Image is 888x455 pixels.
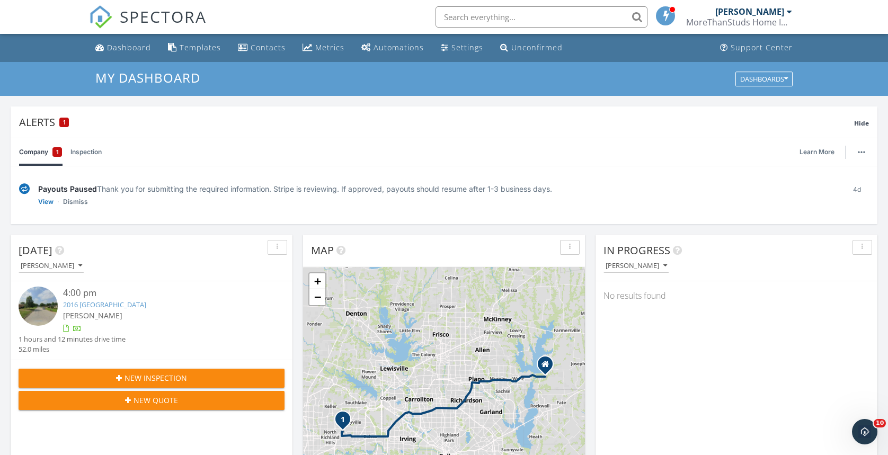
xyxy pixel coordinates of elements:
div: Unconfirmed [511,42,563,52]
div: Alerts [19,115,854,129]
div: 4:00 pm [63,287,263,300]
i: 1 [341,416,345,424]
a: SPECTORA [89,14,207,37]
button: [PERSON_NAME] [19,259,84,273]
a: Templates [164,38,225,58]
div: [PERSON_NAME] [715,6,784,17]
button: [PERSON_NAME] [603,259,669,273]
div: Automations [374,42,424,52]
span: New Quote [134,395,178,406]
button: New Inspection [19,369,285,388]
div: Dashboard [107,42,151,52]
div: 52.0 miles [19,344,126,354]
a: 2016 [GEOGRAPHIC_DATA] [63,300,146,309]
a: Dismiss [63,197,88,207]
div: No results found [596,281,877,310]
span: Payouts Paused [38,184,97,193]
div: Contacts [251,42,286,52]
input: Search everything... [436,6,647,28]
div: [PERSON_NAME] [21,262,82,270]
span: SPECTORA [120,5,207,28]
img: under-review-2fe708636b114a7f4b8d.svg [19,183,30,194]
a: Zoom in [309,273,325,289]
button: New Quote [19,391,285,410]
span: New Inspection [125,372,187,383]
div: Metrics [315,42,344,52]
a: Inspection [70,138,102,166]
div: 4d [845,183,869,207]
img: ellipsis-632cfdd7c38ec3a7d453.svg [858,151,865,153]
a: Zoom out [309,289,325,305]
span: [PERSON_NAME] [63,310,122,320]
span: Hide [854,119,869,128]
a: Company [19,138,62,166]
a: Automations (Basic) [357,38,428,58]
div: Templates [180,42,221,52]
div: 2016 Briar Trail, Hurst, TX 76054 [343,419,349,425]
div: [PERSON_NAME] [606,262,667,270]
a: 4:00 pm 2016 [GEOGRAPHIC_DATA] [PERSON_NAME] 1 hours and 12 minutes drive time 52.0 miles [19,287,285,354]
a: Contacts [234,38,290,58]
a: Settings [437,38,487,58]
a: Unconfirmed [496,38,567,58]
div: 1 hours and 12 minutes drive time [19,334,126,344]
span: 10 [874,419,886,427]
a: Metrics [298,38,349,58]
span: Map [311,243,334,257]
div: Settings [451,42,483,52]
span: In Progress [603,243,670,257]
img: The Best Home Inspection Software - Spectora [89,5,112,29]
div: MoreThanStuds Home Inspections [686,17,792,28]
a: View [38,197,54,207]
span: 1 [63,119,66,126]
a: Learn More [800,147,841,157]
span: 1 [56,147,59,157]
a: Support Center [716,38,797,58]
span: [DATE] [19,243,52,257]
div: Thank you for submitting the required information. Stripe is reviewing. If approved, payouts shou... [38,183,837,194]
button: Dashboards [735,72,793,86]
div: Support Center [731,42,793,52]
a: Dashboard [91,38,155,58]
div: PO Box 364, Lavon TX 75166 [545,364,552,370]
img: streetview [19,287,58,326]
span: My Dashboard [95,69,200,86]
iframe: Intercom live chat [852,419,877,444]
div: Dashboards [740,75,788,83]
